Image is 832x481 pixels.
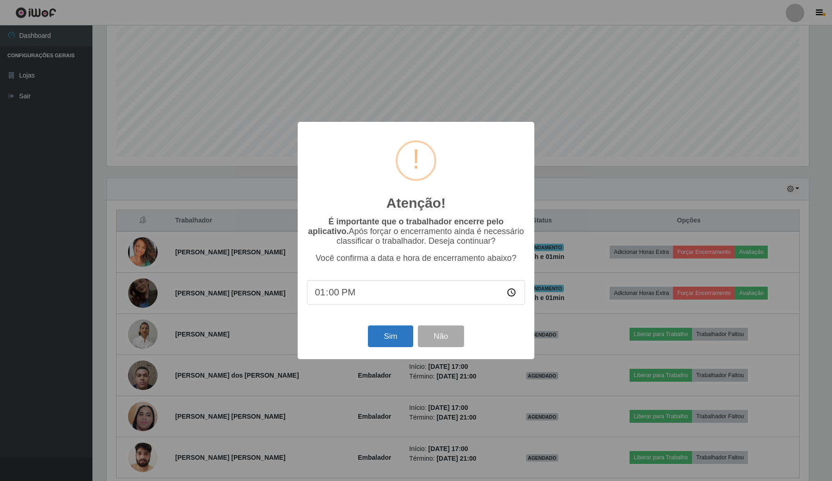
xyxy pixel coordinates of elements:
p: Após forçar o encerramento ainda é necessário classificar o trabalhador. Deseja continuar? [307,217,525,246]
button: Não [418,325,464,347]
p: Você confirma a data e hora de encerramento abaixo? [307,253,525,263]
b: É importante que o trabalhador encerre pelo aplicativo. [308,217,503,236]
button: Sim [368,325,413,347]
h2: Atenção! [386,195,446,211]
